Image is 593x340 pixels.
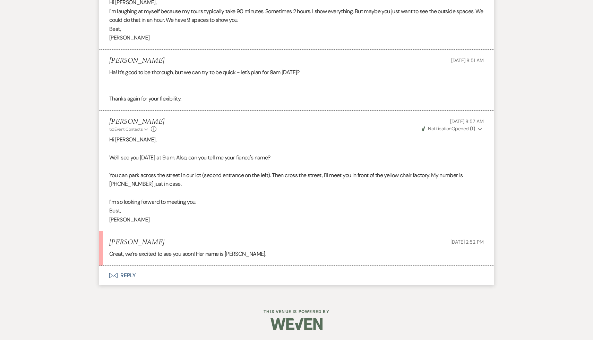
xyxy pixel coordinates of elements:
span: [PERSON_NAME] [109,216,150,223]
img: Weven Logo [270,312,323,336]
h5: [PERSON_NAME] [109,238,164,247]
span: Best, [109,207,121,214]
p: Hi [PERSON_NAME], [109,135,484,144]
span: to: Event Contacts [109,127,143,132]
p: Best, [109,25,484,34]
p: [PERSON_NAME] [109,33,484,42]
span: [DATE] 2:52 PM [450,239,484,245]
span: I'm so looking forward to meeting you. [109,198,196,206]
div: Great, we’re excited to see you soon! Her name is [PERSON_NAME]. [109,250,484,259]
button: NotificationOpened (1) [421,125,484,132]
span: You can park across the street in our lot (second entrance on the left). Then cross the street, I... [109,172,463,188]
button: to: Event Contacts [109,126,149,132]
strong: ( 1 ) [470,125,475,132]
button: Reply [99,266,494,285]
h5: [PERSON_NAME] [109,56,164,65]
h5: [PERSON_NAME] [109,117,164,126]
span: [DATE] 8:57 AM [450,118,484,124]
span: Opened [422,125,475,132]
span: Notification [428,125,451,132]
span: [DATE] 8:51 AM [451,57,484,63]
div: Ha! It’s good to be thorough, but we can try to be quick - let’s plan for 9am [DATE]? Thanks agai... [109,68,484,103]
p: I'm laughing at myself because my tours typically take 90 minutes. Sometimes 2 hours. I show ever... [109,7,484,25]
span: We'll see you [DATE] at 9 am. Also, can you tell me your fiance's name? [109,154,270,161]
